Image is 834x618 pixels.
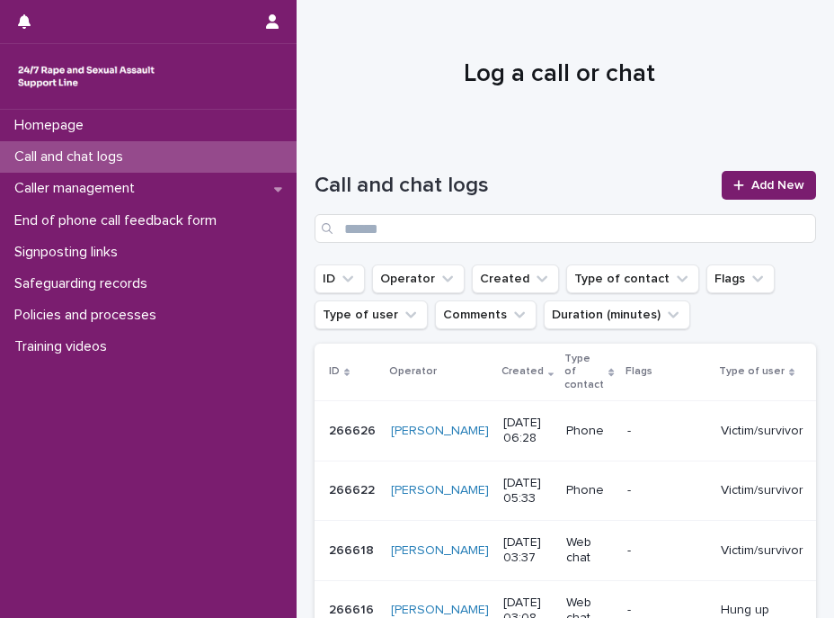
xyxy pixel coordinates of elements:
button: ID [315,264,365,293]
p: 266616 [329,599,377,618]
p: Victim/survivor [721,483,803,498]
button: Comments [435,300,537,329]
p: Policies and processes [7,307,171,324]
p: Operator [389,362,437,381]
input: Search [315,214,816,243]
img: rhQMoQhaT3yELyF149Cw [14,58,158,94]
a: Add New [722,171,816,200]
a: [PERSON_NAME] [391,543,489,559]
p: - [627,543,706,559]
button: Created [472,264,559,293]
a: [PERSON_NAME] [391,483,489,498]
button: Duration (minutes) [544,300,690,329]
h1: Log a call or chat [315,59,803,90]
p: Created [501,362,544,381]
button: Type of contact [566,264,699,293]
p: 266626 [329,420,379,439]
p: End of phone call feedback form [7,212,231,229]
p: Call and chat logs [7,148,138,166]
p: Homepage [7,117,98,134]
p: ID [329,362,340,381]
p: Flags [625,362,652,381]
p: [DATE] 05:33 [503,476,552,506]
a: [PERSON_NAME] [391,603,489,618]
p: [DATE] 03:37 [503,535,552,566]
span: Add New [751,179,804,192]
p: 266622 [329,479,378,498]
p: [DATE] 06:28 [503,416,552,446]
p: Caller management [7,180,149,197]
button: Operator [372,264,465,293]
p: 266618 [329,540,377,559]
a: [PERSON_NAME] [391,424,489,439]
h1: Call and chat logs [315,173,711,199]
p: Type of user [719,362,785,381]
p: Victim/survivor [721,424,803,439]
p: Signposting links [7,244,132,261]
p: Safeguarding records [7,275,162,292]
p: Training videos [7,338,121,355]
p: - [627,603,706,618]
p: Phone [566,483,612,498]
p: Victim/survivor [721,543,803,559]
p: Type of contact [564,349,604,395]
p: - [627,424,706,439]
button: Type of user [315,300,428,329]
p: Web chat [566,535,612,566]
p: - [627,483,706,498]
p: Hung up [721,603,803,618]
button: Flags [706,264,775,293]
p: Phone [566,424,612,439]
